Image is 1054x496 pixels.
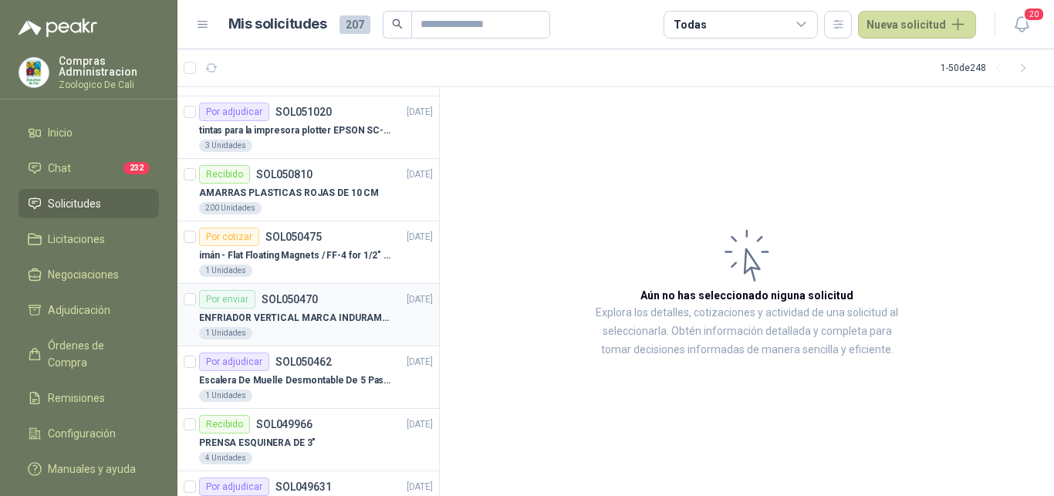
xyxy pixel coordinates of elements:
div: Por cotizar [199,228,259,246]
p: Escalera De Muelle Desmontable De 5 Pasos, Capacida... [199,373,391,388]
a: Por adjudicarSOL051020[DATE] tintas para la impresora plotter EPSON SC-T31003 Unidades [177,96,439,159]
span: Manuales y ayuda [48,461,136,477]
a: Licitaciones [19,224,159,254]
p: SOL050810 [256,169,312,180]
p: [DATE] [407,480,433,494]
span: Chat [48,160,71,177]
p: imán - Flat Floating Magnets / FF-4 for 1/2″ (1.3 CM) TO 1″ (2.5 CM) [199,248,391,263]
a: Inicio [19,118,159,147]
div: Recibido [199,165,250,184]
p: [DATE] [407,230,433,245]
span: Solicitudes [48,195,101,212]
p: [DATE] [407,105,433,120]
img: Company Logo [19,58,49,87]
div: Por enviar [199,290,255,309]
button: 20 [1008,11,1035,39]
a: Negociaciones [19,260,159,289]
div: 1 Unidades [199,327,252,339]
a: Chat232 [19,154,159,183]
span: Remisiones [48,390,105,407]
p: SOL050470 [262,294,318,305]
div: 1 - 50 de 248 [941,56,1035,80]
a: Configuración [19,419,159,448]
p: SOL049966 [256,419,312,430]
a: Solicitudes [19,189,159,218]
span: Configuración [48,425,116,442]
p: SOL049631 [275,481,332,492]
a: RecibidoSOL049966[DATE] PRENSA ESQUINERA DE 3"4 Unidades [177,409,439,471]
p: [DATE] [407,292,433,307]
p: ENFRIADOR VERTICAL MARCA INDURAMA 216 LITROS MODELO VFV-400 CZ [199,311,391,326]
span: Adjudicación [48,302,110,319]
p: Compras Administracion [59,56,159,77]
div: 1 Unidades [199,390,252,402]
span: 232 [123,162,150,174]
span: search [392,19,403,29]
div: 3 Unidades [199,140,252,152]
p: [DATE] [407,167,433,182]
span: Órdenes de Compra [48,337,144,371]
a: Manuales y ayuda [19,454,159,484]
div: 4 Unidades [199,452,252,464]
p: PRENSA ESQUINERA DE 3" [199,436,316,450]
a: Por enviarSOL050470[DATE] ENFRIADOR VERTICAL MARCA INDURAMA 216 LITROS MODELO VFV-400 CZ1 Unidades [177,284,439,346]
p: AMARRAS PLASTICAS ROJAS DE 10 CM [199,186,379,201]
a: Por adjudicarSOL050462[DATE] Escalera De Muelle Desmontable De 5 Pasos, Capacida...1 Unidades [177,346,439,409]
div: Por adjudicar [199,353,269,371]
span: Inicio [48,124,73,141]
button: Nueva solicitud [858,11,976,39]
div: Por adjudicar [199,103,269,121]
a: Por cotizarSOL050475[DATE] imán - Flat Floating Magnets / FF-4 for 1/2″ (1.3 CM) TO 1″ (2.5 CM)1 ... [177,221,439,284]
div: Recibido [199,415,250,434]
p: Zoologico De Cali [59,80,159,89]
p: Explora los detalles, cotizaciones y actividad de una solicitud al seleccionarla. Obtén informaci... [594,304,900,359]
p: SOL050462 [275,356,332,367]
p: SOL050475 [265,231,322,242]
p: [DATE] [407,355,433,369]
span: Negociaciones [48,266,119,283]
div: Todas [674,16,706,33]
p: [DATE] [407,417,433,432]
p: SOL051020 [275,106,332,117]
img: Logo peakr [19,19,97,37]
div: 200 Unidades [199,202,262,214]
div: Por adjudicar [199,477,269,496]
span: 207 [340,15,370,34]
span: 20 [1023,7,1045,22]
a: RecibidoSOL050810[DATE] AMARRAS PLASTICAS ROJAS DE 10 CM200 Unidades [177,159,439,221]
h1: Mis solicitudes [228,13,327,35]
a: Remisiones [19,383,159,413]
h3: Aún no has seleccionado niguna solicitud [640,287,853,304]
span: Licitaciones [48,231,105,248]
a: Adjudicación [19,295,159,325]
div: 1 Unidades [199,265,252,277]
a: Órdenes de Compra [19,331,159,377]
p: tintas para la impresora plotter EPSON SC-T3100 [199,123,391,138]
